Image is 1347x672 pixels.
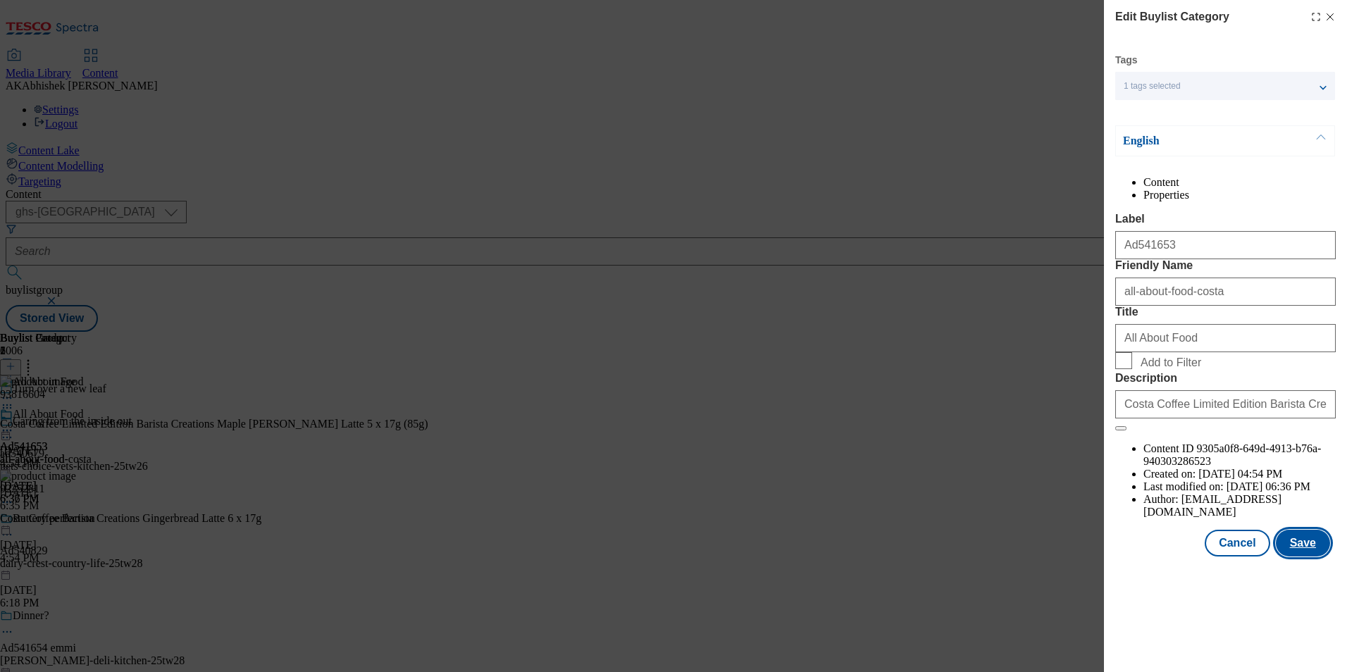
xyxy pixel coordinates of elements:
label: Tags [1115,56,1138,64]
li: Created on: [1143,468,1336,480]
li: Properties [1143,189,1336,201]
li: Last modified on: [1143,480,1336,493]
span: 9305a0f8-649d-4913-b76a-940303286523 [1143,442,1321,467]
input: Enter Label [1115,231,1336,259]
label: Label [1115,213,1336,225]
span: 1 tags selected [1124,81,1181,92]
input: Enter Title [1115,324,1336,352]
label: Friendly Name [1115,259,1336,272]
input: Enter Friendly Name [1115,278,1336,306]
label: Title [1115,306,1336,318]
button: 1 tags selected [1115,72,1335,100]
button: Cancel [1205,530,1270,556]
input: Enter Description [1115,390,1336,418]
span: [DATE] 06:36 PM [1227,480,1310,492]
span: Add to Filter [1141,356,1201,369]
li: Content ID [1143,442,1336,468]
h4: Edit Buylist Category [1115,8,1229,25]
li: Content [1143,176,1336,189]
li: Author: [1143,493,1336,518]
button: Save [1276,530,1330,556]
span: [EMAIL_ADDRESS][DOMAIN_NAME] [1143,493,1281,518]
span: [DATE] 04:54 PM [1198,468,1282,480]
label: Description [1115,372,1336,385]
p: English [1123,134,1271,148]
